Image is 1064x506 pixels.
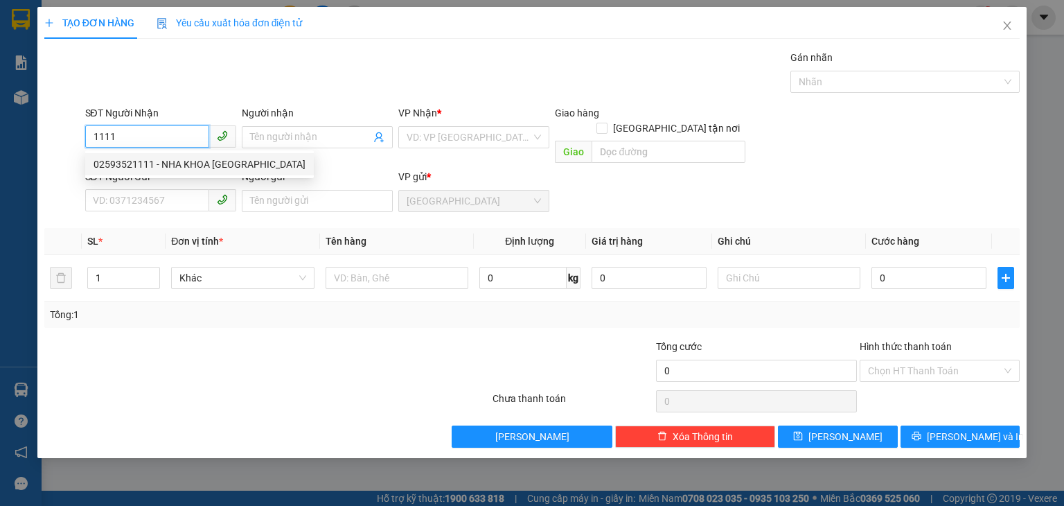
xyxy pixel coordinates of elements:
span: kg [567,267,580,289]
span: SL [87,236,98,247]
span: Yêu cầu xuất hóa đơn điện tử [157,17,303,28]
span: VP Nhận [398,107,437,119]
span: up [148,270,157,278]
div: Người gửi [242,169,393,184]
label: Gán nhãn [790,52,833,63]
span: Giao [555,141,592,163]
button: deleteXóa Thông tin [615,426,775,448]
span: delete [657,431,667,442]
input: 0 [592,267,707,289]
span: down [148,279,157,288]
input: VD: Bàn, Ghế [326,267,468,289]
div: Chưa thanh toán [491,391,654,415]
span: Tổng cước [656,341,702,352]
img: icon [157,18,168,29]
span: [PERSON_NAME] và In [927,429,1024,444]
div: Tổng: 1 [50,307,411,322]
span: Đơn vị tính [171,236,223,247]
span: [PERSON_NAME] [808,429,883,444]
span: save [793,431,803,442]
div: 02593521111 - NHA KHOA PARIS [85,153,314,175]
input: Dọc đường [592,141,745,163]
span: Giao hàng [555,107,599,119]
span: Tên hàng [326,236,366,247]
button: [PERSON_NAME] [452,426,612,448]
span: plus [998,272,1013,283]
button: Close [988,7,1027,46]
span: [PERSON_NAME] [495,429,569,444]
input: Ghi Chú [718,267,860,289]
span: phone [217,130,228,141]
button: delete [50,267,72,289]
span: TẠO ĐƠN HÀNG [44,17,134,28]
div: 02593521111 - NHA KHOA [GEOGRAPHIC_DATA] [94,157,305,172]
span: Decrease Value [144,278,159,288]
span: Xóa Thông tin [673,429,733,444]
button: printer[PERSON_NAME] và In [901,426,1020,448]
span: Giá trị hàng [592,236,643,247]
div: Người nhận [242,105,393,121]
span: phone [217,194,228,205]
span: Khác [179,268,305,288]
span: printer [912,431,921,442]
span: Sài Gòn [407,191,541,211]
span: user-add [373,132,384,143]
span: Định lượng [505,236,554,247]
button: plus [997,267,1014,289]
button: save[PERSON_NAME] [778,426,898,448]
span: [GEOGRAPHIC_DATA] tận nơi [608,121,745,136]
label: Hình thức thanh toán [860,341,952,352]
span: plus [44,18,54,28]
th: Ghi chú [712,228,866,255]
span: close [1002,20,1013,31]
span: Increase Value [144,268,159,278]
div: SĐT Người Nhận [85,105,236,121]
div: VP gửi [398,169,549,184]
span: Cước hàng [871,236,919,247]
